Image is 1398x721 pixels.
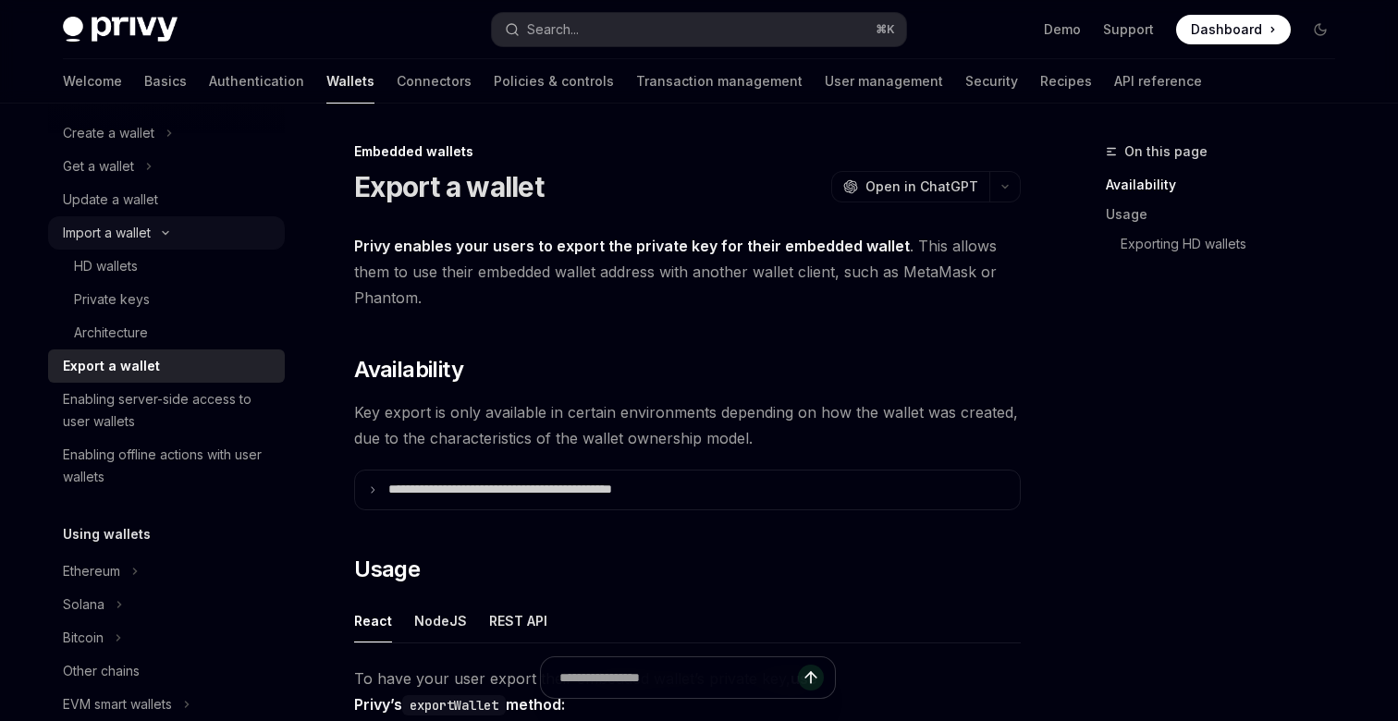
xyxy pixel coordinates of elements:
button: Ethereum [48,555,285,588]
h5: Using wallets [63,523,151,545]
span: ⌘ K [876,22,895,37]
span: On this page [1124,141,1208,163]
button: Send message [798,665,824,690]
div: Solana [63,593,104,616]
a: Demo [1044,20,1081,39]
button: Open in ChatGPT [831,171,989,202]
button: Create a wallet [48,116,285,150]
span: Open in ChatGPT [865,177,978,196]
a: Export a wallet [48,349,285,383]
a: Welcome [63,59,122,104]
a: Exporting HD wallets [1106,229,1350,259]
a: Other chains [48,654,285,688]
div: Architecture [74,322,148,344]
a: Enabling server-side access to user wallets [48,383,285,438]
span: Key export is only available in certain environments depending on how the wallet was created, due... [354,399,1021,451]
a: Policies & controls [494,59,614,104]
button: Toggle dark mode [1306,15,1335,44]
div: Private keys [74,288,150,311]
a: Usage [1106,200,1350,229]
a: Support [1103,20,1154,39]
div: HD wallets [74,255,138,277]
a: Transaction management [636,59,803,104]
a: Update a wallet [48,183,285,216]
button: Search...⌘K [492,13,906,46]
img: dark logo [63,17,178,43]
a: Enabling offline actions with user wallets [48,438,285,494]
a: API reference [1114,59,1202,104]
div: Export a wallet [63,355,160,377]
div: Ethereum [63,560,120,582]
button: REST API [489,599,547,642]
a: HD wallets [48,250,285,283]
button: NodeJS [414,599,467,642]
div: Enabling offline actions with user wallets [63,444,274,488]
input: Ask a question... [559,657,798,698]
div: Import a wallet [63,222,151,244]
a: Connectors [397,59,472,104]
button: Bitcoin [48,621,285,654]
a: Recipes [1040,59,1092,104]
strong: Privy enables your users to export the private key for their embedded wallet [354,237,910,255]
a: Security [965,59,1018,104]
div: Search... [527,18,579,41]
span: Dashboard [1191,20,1262,39]
div: Bitcoin [63,627,104,649]
h1: Export a wallet [354,170,544,203]
button: Solana [48,588,285,621]
div: Update a wallet [63,189,158,211]
div: Get a wallet [63,155,134,177]
button: React [354,599,392,642]
a: Wallets [326,59,374,104]
a: Basics [144,59,187,104]
button: Import a wallet [48,216,285,250]
a: User management [825,59,943,104]
div: Other chains [63,660,140,682]
a: Private keys [48,283,285,316]
div: Create a wallet [63,122,154,144]
a: Dashboard [1176,15,1291,44]
span: . This allows them to use their embedded wallet address with another wallet client, such as MetaM... [354,233,1021,311]
a: Availability [1106,170,1350,200]
a: Architecture [48,316,285,349]
span: Availability [354,355,463,385]
a: Authentication [209,59,304,104]
div: Embedded wallets [354,142,1021,161]
button: EVM smart wallets [48,688,285,721]
div: Enabling server-side access to user wallets [63,388,274,433]
span: Usage [354,555,420,584]
button: Get a wallet [48,150,285,183]
div: EVM smart wallets [63,693,172,715]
